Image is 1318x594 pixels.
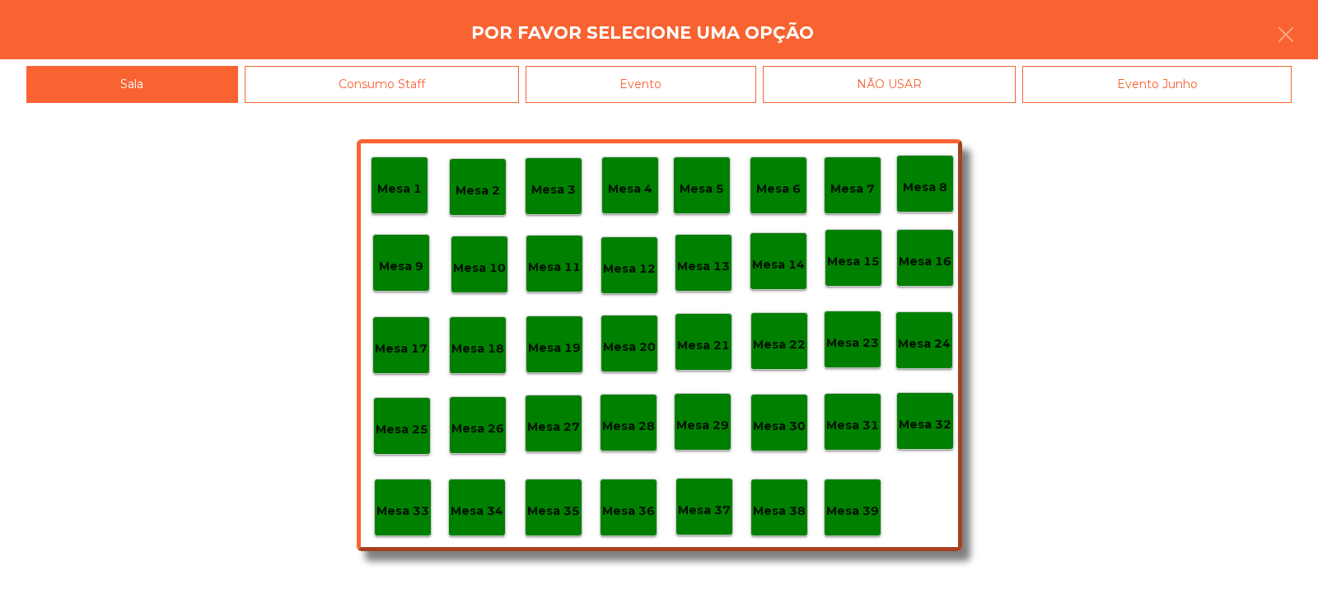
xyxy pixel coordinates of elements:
[376,420,428,439] p: Mesa 25
[527,502,580,521] p: Mesa 35
[827,252,880,271] p: Mesa 15
[451,502,503,521] p: Mesa 34
[903,178,947,197] p: Mesa 8
[826,416,879,435] p: Mesa 31
[528,258,581,277] p: Mesa 11
[753,335,806,354] p: Mesa 22
[603,260,656,278] p: Mesa 12
[379,257,423,276] p: Mesa 9
[676,416,729,435] p: Mesa 29
[899,415,951,434] p: Mesa 32
[756,180,801,199] p: Mesa 6
[456,181,500,200] p: Mesa 2
[898,334,951,353] p: Mesa 24
[603,338,656,357] p: Mesa 20
[752,255,805,274] p: Mesa 14
[826,502,879,521] p: Mesa 39
[26,66,238,103] div: Sala
[753,417,806,436] p: Mesa 30
[763,66,1017,103] div: NÃO USAR
[753,502,806,521] p: Mesa 38
[830,180,875,199] p: Mesa 7
[471,21,814,45] h4: Por favor selecione uma opção
[608,180,652,199] p: Mesa 4
[602,502,655,521] p: Mesa 36
[678,501,731,520] p: Mesa 37
[1022,66,1292,103] div: Evento Junho
[375,339,428,358] p: Mesa 17
[376,502,429,521] p: Mesa 33
[377,180,422,199] p: Mesa 1
[531,180,576,199] p: Mesa 3
[527,418,580,437] p: Mesa 27
[451,419,504,438] p: Mesa 26
[677,336,730,355] p: Mesa 21
[680,180,724,199] p: Mesa 5
[245,66,520,103] div: Consumo Staff
[677,257,730,276] p: Mesa 13
[826,334,879,353] p: Mesa 23
[528,339,581,358] p: Mesa 19
[526,66,756,103] div: Evento
[899,252,951,271] p: Mesa 16
[602,417,655,436] p: Mesa 28
[451,339,504,358] p: Mesa 18
[453,259,506,278] p: Mesa 10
